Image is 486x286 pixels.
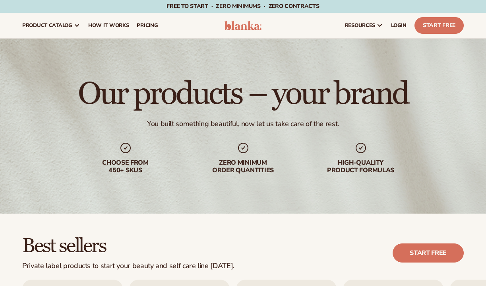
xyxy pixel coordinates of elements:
[387,13,410,38] a: LOGIN
[167,2,319,10] span: Free to start · ZERO minimums · ZERO contracts
[147,119,339,128] div: You built something beautiful, now let us take care of the rest.
[192,159,294,174] div: Zero minimum order quantities
[75,159,176,174] div: Choose from 450+ Skus
[133,13,162,38] a: pricing
[22,262,234,270] div: Private label products to start your beauty and self care line [DATE].
[22,236,234,257] h2: Best sellers
[310,159,412,174] div: High-quality product formulas
[345,22,375,29] span: resources
[414,17,464,34] a: Start Free
[391,22,407,29] span: LOGIN
[78,78,408,110] h1: Our products – your brand
[88,22,129,29] span: How It Works
[225,21,262,30] img: logo
[18,13,84,38] a: product catalog
[137,22,158,29] span: pricing
[341,13,387,38] a: resources
[84,13,133,38] a: How It Works
[22,22,72,29] span: product catalog
[393,243,464,263] a: Start free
